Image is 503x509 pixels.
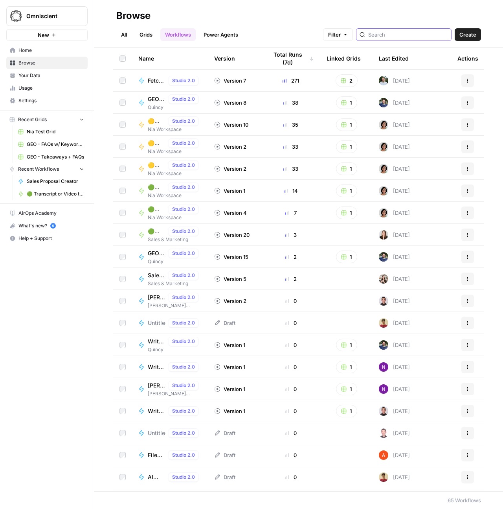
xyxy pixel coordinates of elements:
[379,186,410,195] div: [DATE]
[379,318,388,328] img: 2aj0zzttblp8szi0taxm0due3wj9
[336,74,358,87] button: 2
[52,224,54,228] text: 5
[268,253,314,261] div: 2
[148,183,165,191] span: 🟢 URL Finder
[379,274,388,284] img: kr3hzmol8sxkf60mmxbkenonjfix
[27,128,84,135] span: Nia Test Grid
[135,28,157,41] a: Grids
[18,97,84,104] span: Settings
[379,120,410,129] div: [DATE]
[15,188,88,200] a: 🟢 Transcript or Video to LinkedIn Posts
[336,207,357,219] button: 1
[148,302,202,309] span: [PERSON_NAME] Workspace
[214,209,247,217] div: Version 4
[138,160,202,177] a: 🟡 [ARCHIVE] How Your Brand Fits InStudio 2.0Nia Workspace
[18,116,47,123] span: Recent Grids
[172,118,195,125] span: Studio 2.0
[172,319,195,326] span: Studio 2.0
[268,275,314,283] div: 2
[148,148,202,155] span: Nia Workspace
[268,99,314,107] div: 38
[148,346,202,353] span: Quincy
[214,341,245,349] div: Version 1
[336,383,357,395] button: 1
[18,235,84,242] span: Help + Support
[15,125,88,138] a: Nia Test Grid
[6,69,88,82] a: Your Data
[214,99,246,107] div: Version 8
[172,272,195,279] span: Studio 2.0
[379,120,388,129] img: 2ns17aq5gcu63ep90r8nosmzf02r
[214,473,235,481] div: Draft
[148,280,202,287] span: Sales & Marketing
[214,385,245,393] div: Version 1
[18,166,59,173] span: Recent Workflows
[214,451,235,459] div: Draft
[379,296,388,306] img: ldca96x3fqk96iahrrd7hy2ionxa
[214,165,246,173] div: Version 2
[172,250,195,257] span: Studio 2.0
[148,258,202,265] span: Quincy
[15,151,88,163] a: GEO - Takeaways + FAQs
[379,164,388,173] img: 2ns17aq5gcu63ep90r8nosmzf02r
[9,9,23,23] img: Omniscient Logo
[7,220,87,232] div: What's new?
[138,337,202,353] a: Write Informational Article OutlineStudio 2.0Quincy
[138,138,202,155] a: 🟡 [ARCHIVE] Blog Post OutlinerStudio 2.0Nia Workspace
[148,192,202,199] span: Nia Workspace
[148,95,165,103] span: GEO - FAQs w/ Keywords
[336,162,357,175] button: 1
[6,163,88,175] button: Recent Workflows
[268,341,314,349] div: 0
[6,219,88,232] button: What's new? 5
[379,428,410,438] div: [DATE]
[379,296,410,306] div: [DATE]
[50,223,56,229] a: 5
[214,48,235,69] div: Version
[148,161,165,169] span: 🟡 [ARCHIVE] How Your Brand Fits In
[26,12,74,20] span: Omniscient
[379,142,388,151] img: 2ns17aq5gcu63ep90r8nosmzf02r
[6,232,88,245] button: Help + Support
[268,48,314,69] div: Total Runs (7d)
[323,28,353,41] button: Filter
[27,141,84,148] span: GEO - FAQs w/ Keywords Grid
[379,340,410,350] div: [DATE]
[379,98,388,107] img: qu68pvt2p5lnei6irj3c6kz5ll1u
[138,227,202,243] a: 🟢 Transcript or Video to LinkedIn PostsStudio 2.0Sales & Marketing
[379,252,388,262] img: qu68pvt2p5lnei6irj3c6kz5ll1u
[379,450,388,460] img: cje7zb9ux0f2nqyv5qqgv3u0jxek
[327,48,361,69] div: Linked Grids
[148,390,202,397] span: [PERSON_NAME] Workspace
[18,47,84,54] span: Home
[138,249,202,265] a: GEO - FAQs w/ URLsStudio 2.0Quincy
[268,77,314,85] div: 271
[268,143,314,151] div: 33
[459,31,476,39] span: Create
[336,361,357,373] button: 1
[214,187,245,195] div: Version 1
[379,406,410,416] div: [DATE]
[328,31,341,39] span: Filter
[138,183,202,199] a: 🟢 URL FinderStudio 2.0Nia Workspace
[268,473,314,481] div: 0
[379,252,410,262] div: [DATE]
[268,319,314,327] div: 0
[199,28,243,41] a: Power Agents
[268,121,314,129] div: 35
[268,407,314,415] div: 0
[138,406,202,416] a: Write Article Content BriefStudio 2.0
[336,339,357,351] button: 1
[138,271,202,287] a: Sales Proposal CreatorStudio 2.0Sales & Marketing
[138,318,202,328] a: UntitledStudio 2.0
[138,381,202,397] a: [PERSON_NAME] | AirOps Training: Keyword SERP AnalysisStudio 2.0[PERSON_NAME] Workspace
[172,162,195,169] span: Studio 2.0
[172,77,195,84] span: Studio 2.0
[448,496,481,504] div: 65 Workflows
[336,118,357,131] button: 1
[15,175,88,188] a: Sales Proposal Creator
[160,28,196,41] a: Workflows
[214,429,235,437] div: Draft
[379,362,410,372] div: [DATE]
[455,28,481,41] button: Create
